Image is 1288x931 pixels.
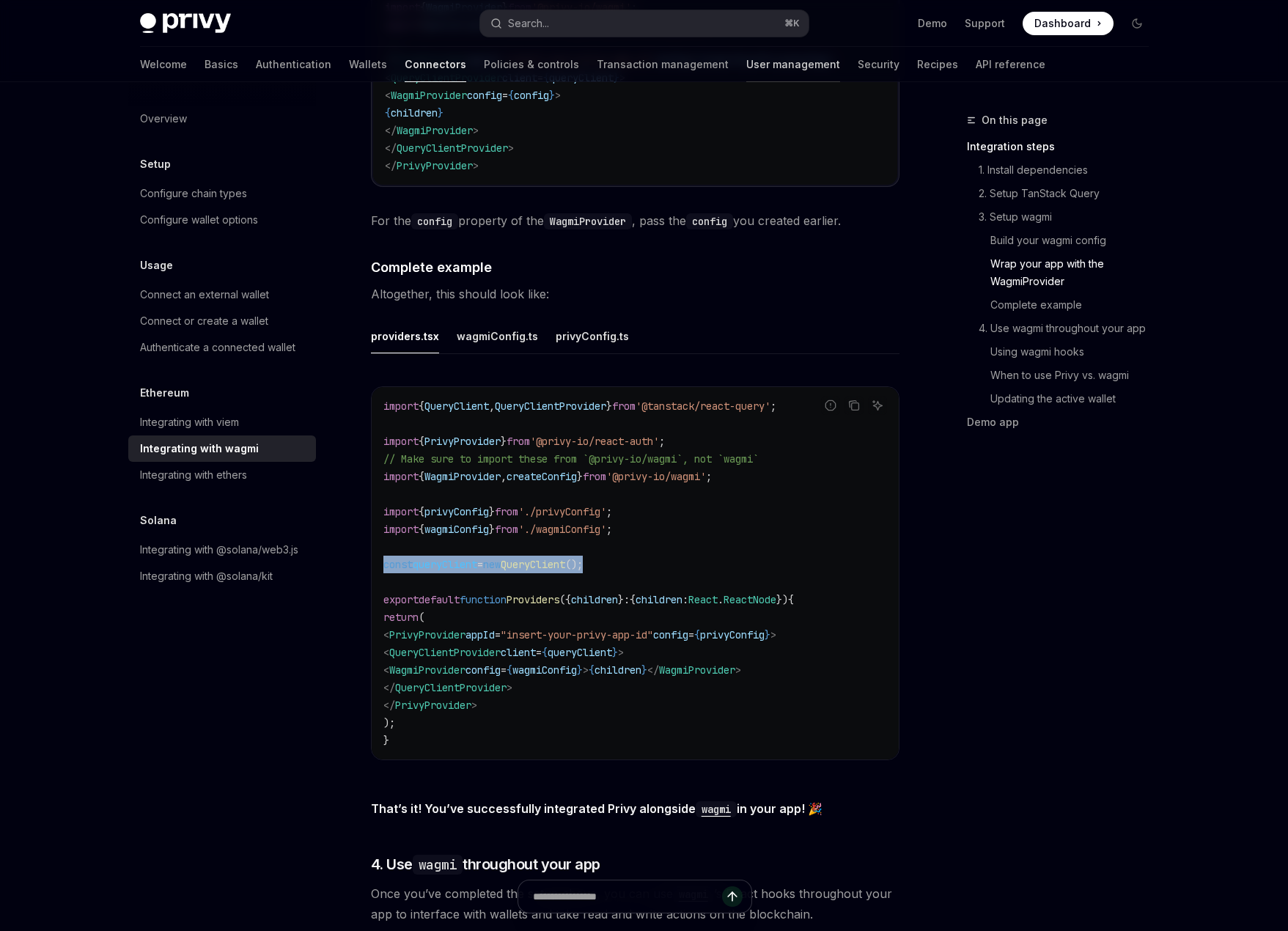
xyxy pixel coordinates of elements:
[967,205,1160,229] a: 3. Setup wagmi
[140,155,171,173] h5: Setup
[530,435,659,448] span: '@privy-io/react-auth'
[495,523,518,536] span: from
[397,159,473,172] span: PrivyProvider
[256,47,331,82] a: Authentication
[405,47,466,82] a: Connectors
[424,470,501,483] span: WagmiProvider
[967,252,1160,293] a: Wrap your app with the WagmiProvider
[659,663,735,677] span: WagmiProvider
[788,593,794,606] span: {
[467,89,502,102] span: config
[140,211,258,229] div: Configure wallet options
[457,319,538,353] div: wagmiConfig.ts
[641,663,647,677] span: }
[128,106,316,132] a: Overview
[495,628,501,641] span: =
[419,611,424,624] span: (
[383,646,389,659] span: <
[385,89,391,102] span: <
[647,663,659,677] span: </
[383,452,759,466] span: // Make sure to import these from `@privy-io/wagmi`, not `wagmi`
[383,435,419,448] span: import
[630,593,636,606] span: {
[700,628,765,641] span: privyConfig
[477,558,483,571] span: =
[976,47,1045,82] a: API reference
[484,47,579,82] a: Policies & controls
[770,400,776,413] span: ;
[383,558,413,571] span: const
[612,400,636,413] span: from
[128,563,316,589] a: Integrating with @solana/kit
[507,435,530,448] span: from
[460,593,507,606] span: function
[624,593,630,606] span: :
[536,646,542,659] span: =
[606,400,612,413] span: }
[696,801,737,817] code: wagmi
[618,646,624,659] span: >
[371,319,439,353] div: providers.tsx
[1023,12,1114,35] a: Dashboard
[140,440,259,457] div: Integrating with wagmi
[371,854,600,875] span: 4. Use throughout your app
[606,523,612,536] span: ;
[128,435,316,462] a: Integrating with wagmi
[967,317,1160,340] a: 4. Use wagmi throughout your app
[413,855,463,875] code: wagmi
[636,400,770,413] span: '@tanstack/react-query'
[518,523,606,536] span: './wagmiConfig'
[577,663,583,677] span: }
[465,663,501,677] span: config
[424,435,501,448] span: PrivyProvider
[383,716,395,729] span: );
[140,466,247,484] div: Integrating with ethers
[682,593,688,606] span: :
[549,89,555,102] span: }
[419,435,424,448] span: {
[128,308,316,334] a: Connect or create a wallet
[385,106,391,119] span: {
[140,312,268,330] div: Connect or create a wallet
[967,364,1160,387] a: When to use Privy vs. wagmi
[565,558,583,571] span: ();
[140,185,247,202] div: Configure chain types
[967,158,1160,182] a: 1. Install dependencies
[140,413,239,431] div: Integrating with viem
[383,681,395,694] span: </
[612,646,618,659] span: }
[391,106,438,119] span: children
[784,18,800,29] span: ⌘ K
[765,628,770,641] span: }
[694,628,700,641] span: {
[395,681,507,694] span: QueryClientProvider
[383,523,419,536] span: import
[140,13,231,34] img: dark logo
[501,435,507,448] span: }
[555,89,561,102] span: >
[383,505,419,518] span: import
[383,628,389,641] span: <
[411,213,458,229] code: config
[473,124,479,137] span: >
[533,880,722,913] input: Ask a question...
[967,135,1160,158] a: Integration steps
[967,182,1160,205] a: 2. Setup TanStack Query
[438,106,444,119] span: }
[424,400,489,413] span: QueryClient
[501,628,653,641] span: "insert-your-privy-app-id"
[559,593,571,606] span: ({
[501,558,565,571] span: QueryClient
[821,396,840,415] button: Report incorrect code
[844,396,864,415] button: Copy the contents from the code block
[397,141,508,155] span: QueryClientProvider
[128,537,316,563] a: Integrating with @solana/web3.js
[858,47,899,82] a: Security
[391,89,467,102] span: WagmiProvider
[489,400,495,413] span: ,
[746,47,840,82] a: User management
[389,628,465,641] span: PrivyProvider
[577,470,583,483] span: }
[424,505,489,518] span: privyConfig
[489,523,495,536] span: }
